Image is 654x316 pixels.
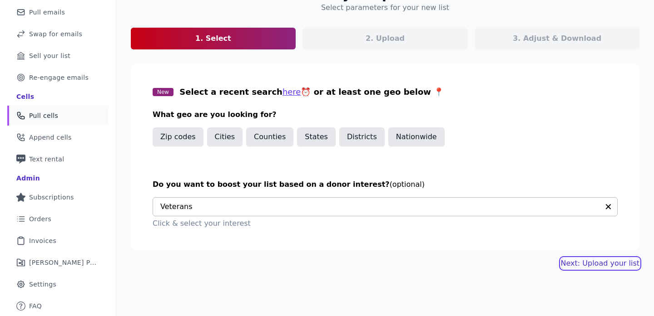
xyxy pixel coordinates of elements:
[7,68,109,88] a: Re-engage emails
[29,51,70,60] span: Sell your list
[246,127,293,146] button: Counties
[29,214,51,224] span: Orders
[29,280,56,289] span: Settings
[7,274,109,294] a: Settings
[153,88,173,96] span: New
[7,209,109,229] a: Orders
[7,127,109,147] a: Append cells
[297,127,336,146] button: States
[7,187,109,207] a: Subscriptions
[282,86,301,98] button: here
[29,29,82,39] span: Swap for emails
[7,253,109,272] a: [PERSON_NAME] Performance
[29,301,42,311] span: FAQ
[29,133,72,142] span: Append cells
[29,111,58,120] span: Pull cells
[29,8,65,17] span: Pull emails
[179,87,444,97] span: Select a recent search ⏰ or at least one geo below 📍
[29,73,89,82] span: Re-engage emails
[7,296,109,316] a: FAQ
[366,33,405,44] p: 2. Upload
[153,109,618,120] h3: What geo are you looking for?
[16,174,40,183] div: Admin
[7,149,109,169] a: Text rental
[7,24,109,44] a: Swap for emails
[153,218,618,229] p: Click & select your interest
[29,155,64,164] span: Text rental
[339,127,385,146] button: Districts
[7,46,109,66] a: Sell your list
[7,231,109,251] a: Invoices
[390,180,425,189] span: (optional)
[513,33,601,44] p: 3. Adjust & Download
[29,193,74,202] span: Subscriptions
[321,2,449,13] h4: Select parameters for your new list
[131,28,296,49] a: 1. Select
[7,106,109,126] a: Pull cells
[153,127,203,146] button: Zip codes
[561,258,639,269] button: Next: Upload your list
[388,127,445,146] button: Nationwide
[29,236,56,245] span: Invoices
[207,127,243,146] button: Cities
[195,33,231,44] p: 1. Select
[29,258,98,267] span: [PERSON_NAME] Performance
[16,92,34,101] div: Cells
[7,2,109,22] a: Pull emails
[153,180,390,189] span: Do you want to boost your list based on a donor interest?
